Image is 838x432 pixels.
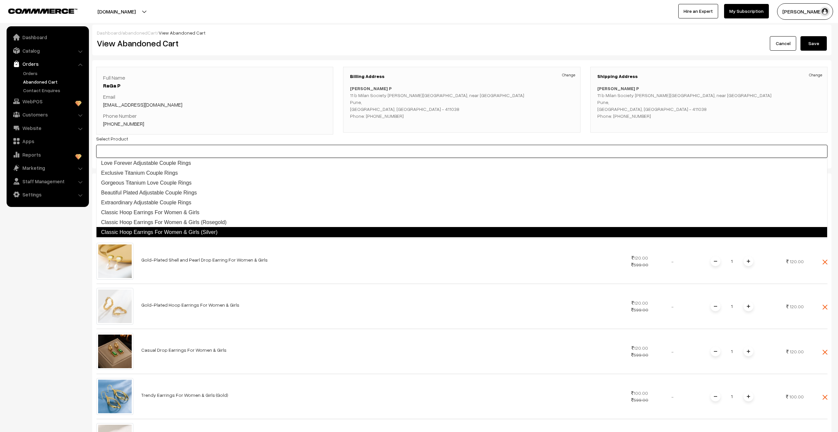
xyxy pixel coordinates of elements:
[623,284,656,329] td: 120.00
[8,122,87,134] a: Website
[747,350,750,353] img: plusI
[96,168,827,178] a: Exclusive Titanium Couple Rings
[623,239,656,284] td: 120.00
[96,243,133,280] img: imah5uhf9zbzvrw6.jpeg
[96,208,827,217] a: Classic Hoop Earrings For Women & Girls
[724,4,769,18] a: My Subscription
[122,30,157,36] a: abandonedCart
[8,162,87,174] a: Marketing
[714,260,717,263] img: minus
[96,333,133,370] img: imah3aafre7apngp.jpeg
[159,30,205,36] span: View Abandoned Cart
[789,394,804,399] span: 100.00
[103,74,326,89] p: Full Name
[777,3,833,20] button: [PERSON_NAME]
[96,158,827,168] a: Love Forever Adjustable Couple Rings
[74,3,159,20] button: [DOMAIN_NAME]
[790,304,804,309] span: 120.00
[823,395,827,400] img: close
[21,70,87,77] a: Orders
[96,217,827,227] a: Classic Hoop Earrings For Women & Girls (Rosegold)
[714,395,717,398] img: minus
[823,260,827,265] img: close
[747,260,750,263] img: plusI
[350,85,573,119] p: 11 b Milan Society [PERSON_NAME][GEOGRAPHIC_DATA], near [GEOGRAPHIC_DATA] Pune, [GEOGRAPHIC_DATA]...
[800,36,827,51] button: Save
[96,188,827,198] a: Beautiful Plated Adjustable Couple Rings
[8,189,87,200] a: Settings
[671,394,674,399] span: -
[809,72,822,78] a: Change
[103,82,121,89] a: RaGa P
[597,85,821,119] p: 11 b Milan Society [PERSON_NAME][GEOGRAPHIC_DATA], near [GEOGRAPHIC_DATA] Pune, [GEOGRAPHIC_DATA]...
[96,178,827,188] a: Gorgeous Titanium Love Couple Rings
[8,109,87,120] a: Customers
[8,31,87,43] a: Dashboard
[820,7,830,16] img: user
[747,305,750,308] img: plusI
[714,350,717,353] img: minus
[623,329,656,374] td: 120.00
[103,101,182,108] a: [EMAIL_ADDRESS][DOMAIN_NAME]
[823,350,827,355] img: close
[8,45,87,57] a: Catalog
[103,112,326,128] p: Phone Number
[631,352,648,358] strike: 599.00
[671,349,674,354] span: -
[350,74,573,79] h3: Billing Address
[597,74,821,79] h3: Shipping Address
[8,95,87,107] a: WebPOS
[21,87,87,94] a: Contact Enquires
[21,78,87,85] a: Abandoned Cart
[8,7,66,14] a: COMMMERCE
[823,305,827,310] img: close
[97,30,121,36] a: Dashboard
[8,58,87,70] a: Orders
[790,259,804,264] span: 120.00
[103,120,144,127] a: [PHONE_NUMBER]
[597,86,639,91] b: [PERSON_NAME] P
[350,86,392,91] b: [PERSON_NAME] P
[631,397,648,403] strike: 599.00
[631,307,648,313] strike: 599.00
[141,302,239,308] a: Gold-Plated Hoop Earrings For Women & Girls
[141,257,268,263] a: Gold-Plated Shell and Pearl Drop Earring For Women & Girls
[97,29,827,36] div: / /
[671,259,674,264] span: -
[141,347,227,353] a: Casual Drop Earrings For Women & Girls
[96,378,133,415] img: imahyg94smazmgvy.jpeg
[714,305,717,308] img: minus
[103,93,326,109] p: Email
[97,38,457,48] h2: View Abandoned Cart
[96,198,827,208] a: Extraordinary Adjustable Couple Rings
[623,374,656,419] td: 100.00
[8,175,87,187] a: Staff Management
[562,72,575,78] a: Change
[631,262,648,267] strike: 599.00
[141,392,228,398] a: Trendy Earrings For Women & Girls (Gold)
[671,304,674,309] span: -
[96,288,133,325] img: imah5tkp62zg8rhn.jpeg
[678,4,718,18] a: Hire an Expert
[8,9,77,13] img: COMMMERCE
[747,395,750,398] img: plusI
[770,36,796,51] a: Cancel
[8,135,87,147] a: Apps
[8,149,87,161] a: Reports
[96,135,128,142] label: Select Product
[96,227,827,238] a: Classic Hoop Earrings For Women & Girls (Silver)
[790,349,804,354] span: 120.00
